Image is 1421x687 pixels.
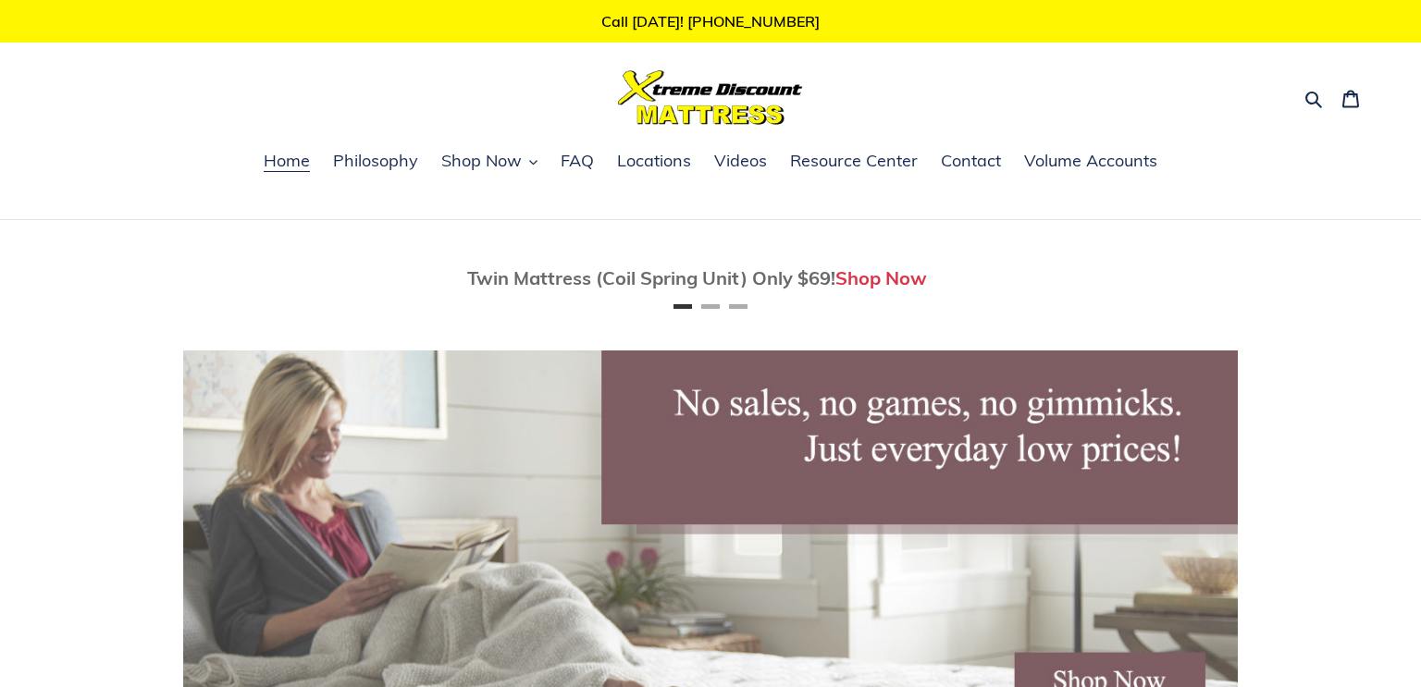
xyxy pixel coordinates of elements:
[561,150,594,172] span: FAQ
[551,148,603,176] a: FAQ
[1015,148,1167,176] a: Volume Accounts
[467,266,835,289] span: Twin Mattress (Coil Spring Unit) Only $69!
[941,150,1001,172] span: Contact
[254,148,319,176] a: Home
[932,148,1010,176] a: Contact
[324,148,427,176] a: Philosophy
[701,304,720,309] button: Page 2
[617,150,691,172] span: Locations
[618,70,803,125] img: Xtreme Discount Mattress
[835,266,927,289] a: Shop Now
[441,150,522,172] span: Shop Now
[333,150,418,172] span: Philosophy
[1024,150,1157,172] span: Volume Accounts
[781,148,927,176] a: Resource Center
[673,304,692,309] button: Page 1
[790,150,918,172] span: Resource Center
[264,150,310,172] span: Home
[705,148,776,176] a: Videos
[729,304,748,309] button: Page 3
[714,150,767,172] span: Videos
[608,148,700,176] a: Locations
[432,148,547,176] button: Shop Now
